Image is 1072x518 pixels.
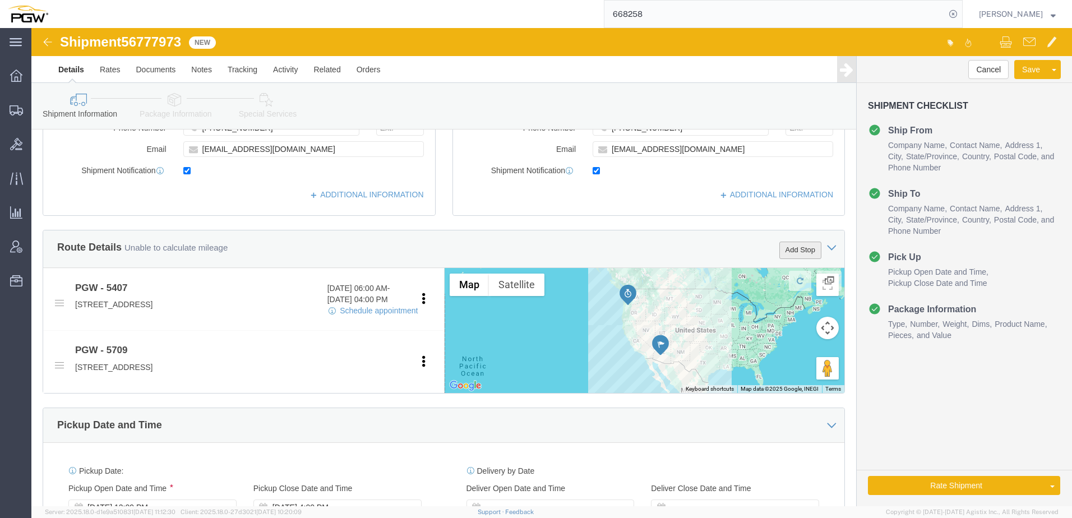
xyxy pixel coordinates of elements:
[181,508,302,515] span: Client: 2025.18.0-27d3021
[478,508,506,515] a: Support
[133,508,175,515] span: [DATE] 11:12:30
[31,28,1072,506] iframe: FS Legacy Container
[45,508,175,515] span: Server: 2025.18.0-d1e9a510831
[604,1,945,27] input: Search for shipment number, reference number
[886,507,1059,517] span: Copyright © [DATE]-[DATE] Agistix Inc., All Rights Reserved
[505,508,534,515] a: Feedback
[8,6,48,22] img: logo
[256,508,302,515] span: [DATE] 10:20:09
[979,8,1043,20] span: Amber Hickey
[978,7,1056,21] button: [PERSON_NAME]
